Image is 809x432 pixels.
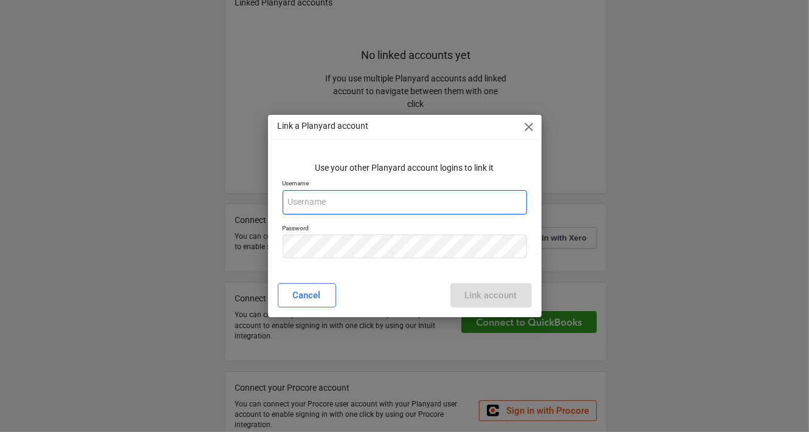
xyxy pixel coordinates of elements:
input: Username [283,190,527,214]
div: Cancel [293,287,321,303]
iframe: Chat Widget [748,374,809,432]
p: Password [283,224,527,235]
p: Link a Planyard account [278,120,369,132]
p: Username [283,179,527,190]
span: close [522,120,537,134]
button: Cancel [278,283,336,307]
p: Use your other Planyard account logins to link it [278,162,532,174]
